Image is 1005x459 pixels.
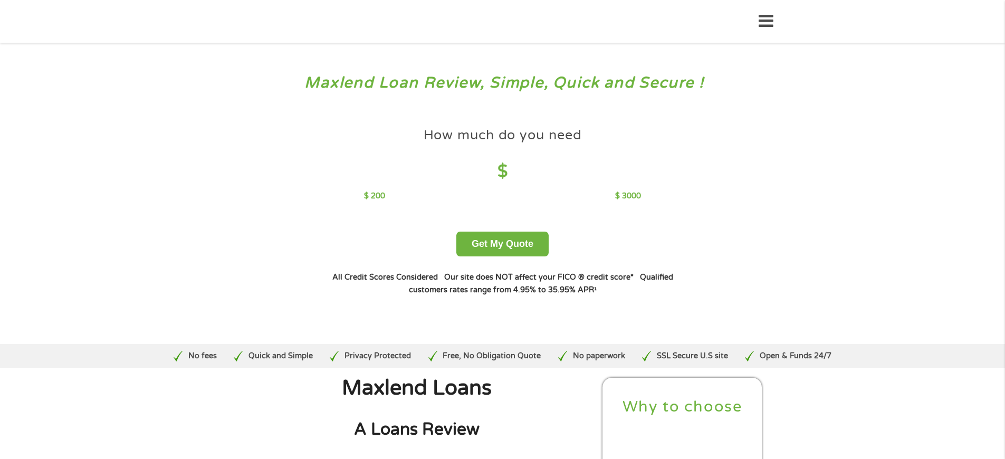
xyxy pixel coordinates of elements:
h2: A Loans Review [242,419,592,441]
button: Get My Quote [456,232,549,256]
h4: How much do you need [424,127,582,144]
p: Open & Funds 24/7 [760,350,831,362]
p: $ 3000 [615,190,641,202]
h4: $ [364,161,641,183]
p: Free, No Obligation Quote [443,350,541,362]
p: Privacy Protected [344,350,411,362]
p: $ 200 [364,190,385,202]
p: SSL Secure U.S site [657,350,728,362]
p: No fees [188,350,217,362]
p: Quick and Simple [248,350,313,362]
strong: All Credit Scores Considered [332,273,438,282]
p: No paperwork [573,350,625,362]
h2: Why to choose [611,397,754,417]
span: Maxlend Loans [342,376,492,400]
h3: Maxlend Loan Review, Simple, Quick and Secure ! [31,73,975,93]
strong: Our site does NOT affect your FICO ® credit score* [444,273,634,282]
